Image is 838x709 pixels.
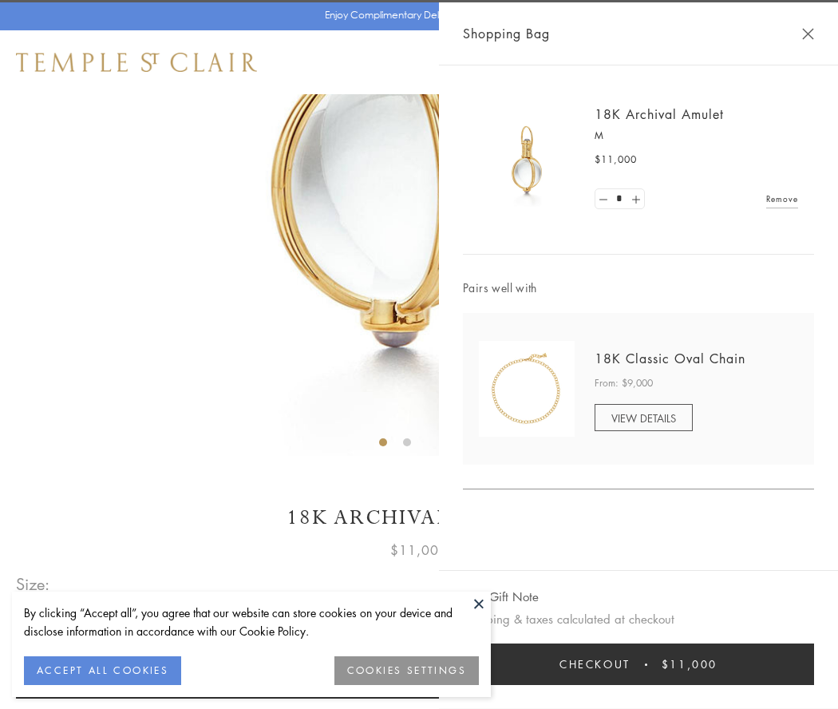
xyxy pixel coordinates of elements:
[595,105,724,123] a: 18K Archival Amulet
[479,112,575,208] img: 18K Archival Amulet
[559,656,630,673] span: Checkout
[595,404,693,431] a: VIEW DETAILS
[595,350,745,367] a: 18K Classic Oval Chain
[802,28,814,40] button: Close Shopping Bag
[595,189,611,209] a: Set quantity to 0
[595,152,637,168] span: $11,000
[24,604,479,640] div: By clicking “Accept all”, you agree that our website can store cookies on your device and disclos...
[16,504,822,532] h1: 18K Archival Amulet
[390,540,448,560] span: $11,000
[611,410,676,426] span: VIEW DETAILS
[325,7,506,23] p: Enjoy Complimentary Delivery & Returns
[24,656,181,685] button: ACCEPT ALL COOKIES
[463,23,550,44] span: Shopping Bag
[463,587,539,607] button: Add Gift Note
[334,656,479,685] button: COOKIES SETTINGS
[479,341,575,437] img: N88865-OV18
[595,128,798,144] p: M
[766,190,798,208] a: Remove
[463,609,814,629] p: Shipping & taxes calculated at checkout
[662,656,717,673] span: $11,000
[16,53,257,72] img: Temple St. Clair
[627,189,643,209] a: Set quantity to 2
[463,279,814,297] span: Pairs well with
[463,644,814,685] button: Checkout $11,000
[16,571,51,597] span: Size:
[595,375,653,391] span: From: $9,000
